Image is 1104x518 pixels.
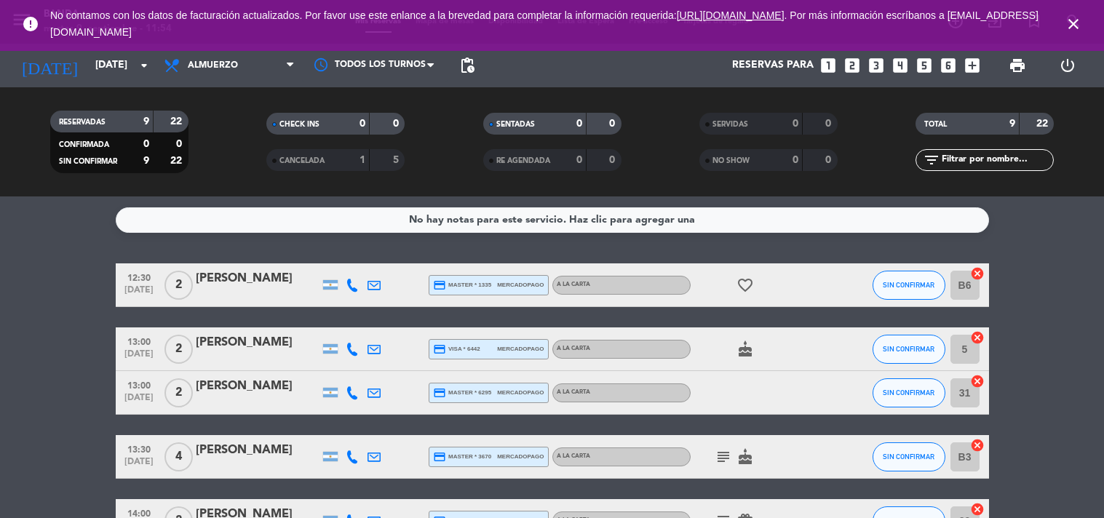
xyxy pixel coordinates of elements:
span: [DATE] [121,393,157,410]
span: No contamos con los datos de facturación actualizados. Por favor use este enlance a la brevedad p... [50,9,1039,38]
span: CANCELADA [279,157,325,164]
i: credit_card [433,386,446,399]
span: 2 [164,271,193,300]
div: [PERSON_NAME] [196,377,319,396]
span: mercadopago [497,388,544,397]
span: 13:00 [121,376,157,393]
span: mercadopago [497,344,544,354]
span: visa * 6442 [433,343,480,356]
span: [DATE] [121,457,157,474]
i: add_box [963,56,982,75]
strong: 9 [143,156,149,166]
span: SIN CONFIRMAR [883,453,934,461]
i: cancel [970,374,985,388]
i: favorite_border [736,276,754,294]
strong: 5 [393,155,402,165]
i: cancel [970,438,985,453]
span: master * 3670 [433,450,492,463]
span: CHECK INS [279,121,319,128]
span: 2 [164,335,193,364]
i: close [1065,15,1082,33]
a: [URL][DOMAIN_NAME] [677,9,785,21]
span: print [1009,57,1026,74]
span: A LA CARTA [557,453,590,459]
span: pending_actions [458,57,476,74]
strong: 9 [1009,119,1015,129]
i: credit_card [433,343,446,356]
span: RESERVADAS [59,119,106,126]
i: credit_card [433,450,446,463]
strong: 22 [170,156,185,166]
div: [PERSON_NAME] [196,269,319,288]
span: SIN CONFIRMAR [883,345,934,353]
span: mercadopago [497,452,544,461]
div: [PERSON_NAME] [196,333,319,352]
span: A LA CARTA [557,346,590,351]
button: SIN CONFIRMAR [873,271,945,300]
span: SIN CONFIRMAR [883,281,934,289]
strong: 0 [393,119,402,129]
i: subject [715,448,732,466]
strong: 0 [143,139,149,149]
span: master * 6295 [433,386,492,399]
strong: 0 [825,119,834,129]
span: 2 [164,378,193,407]
span: 13:00 [121,332,157,349]
i: looks_two [843,56,862,75]
span: 12:30 [121,268,157,285]
i: looks_one [819,56,838,75]
span: RE AGENDADA [496,157,550,164]
strong: 0 [576,119,582,129]
span: CONFIRMADA [59,141,109,148]
span: 13:30 [121,440,157,457]
span: A LA CARTA [557,282,590,287]
i: cancel [970,266,985,281]
i: looks_6 [939,56,958,75]
i: cancel [970,502,985,517]
span: SIN CONFIRMAR [59,158,117,165]
div: [PERSON_NAME] [196,441,319,460]
span: A LA CARTA [557,389,590,395]
strong: 0 [576,155,582,165]
strong: 0 [609,119,618,129]
strong: 0 [176,139,185,149]
button: SIN CONFIRMAR [873,378,945,407]
i: cake [736,448,754,466]
i: cake [736,340,754,358]
i: power_settings_new [1059,57,1076,74]
i: error [22,15,39,33]
strong: 0 [609,155,618,165]
span: mercadopago [497,280,544,290]
span: SENTADAS [496,121,535,128]
span: master * 1335 [433,279,492,292]
button: SIN CONFIRMAR [873,335,945,364]
span: Reservas para [732,60,814,71]
span: 4 [164,442,193,471]
span: [DATE] [121,349,157,366]
div: LOG OUT [1043,44,1093,87]
span: NO SHOW [712,157,750,164]
strong: 9 [143,116,149,127]
div: No hay notas para este servicio. Haz clic para agregar una [409,212,695,228]
i: looks_5 [915,56,934,75]
i: credit_card [433,279,446,292]
span: Almuerzo [188,60,238,71]
strong: 0 [793,119,798,129]
i: looks_3 [867,56,886,75]
span: [DATE] [121,285,157,302]
span: SIN CONFIRMAR [883,388,934,397]
strong: 22 [1036,119,1051,129]
span: TOTAL [924,121,947,128]
strong: 0 [825,155,834,165]
span: SERVIDAS [712,121,748,128]
a: . Por más información escríbanos a [EMAIL_ADDRESS][DOMAIN_NAME] [50,9,1039,38]
i: filter_list [923,151,940,169]
i: looks_4 [891,56,910,75]
strong: 0 [793,155,798,165]
input: Filtrar por nombre... [940,152,1053,168]
i: cancel [970,330,985,345]
strong: 22 [170,116,185,127]
i: arrow_drop_down [135,57,153,74]
button: SIN CONFIRMAR [873,442,945,471]
strong: 1 [360,155,365,165]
